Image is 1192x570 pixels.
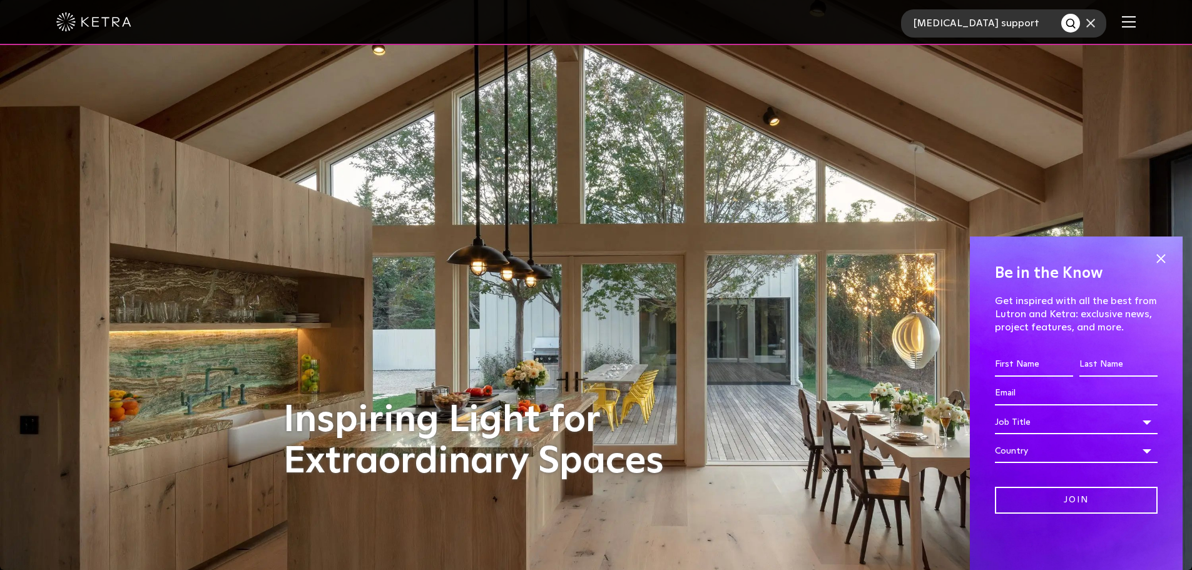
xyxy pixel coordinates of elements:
img: close search form [1086,19,1095,28]
input: Email [995,382,1158,405]
div: Country [995,439,1158,463]
div: Job Title [995,410,1158,434]
img: ketra-logo-2019-white [56,13,131,31]
h1: Inspiring Light for Extraordinary Spaces [283,400,690,482]
h4: Be in the Know [995,262,1158,285]
button: Search [1061,14,1080,33]
input: First Name [995,353,1073,377]
input: Join [995,487,1158,514]
img: Hamburger%20Nav.svg [1122,16,1136,28]
img: search button [1065,18,1078,31]
p: Get inspired with all the best from Lutron and Ketra: exclusive news, project features, and more. [995,295,1158,333]
input: Last Name [1079,353,1158,377]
